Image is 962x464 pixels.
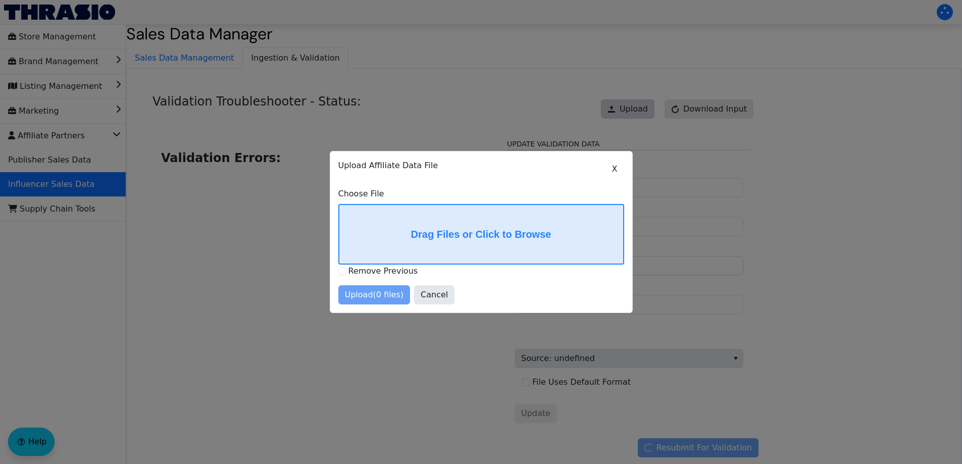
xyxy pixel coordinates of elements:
label: Remove Previous [348,266,418,276]
p: Upload Affiliate Data File [338,160,624,172]
label: Choose File [338,188,624,200]
label: Drag Files or Click to Browse [339,205,623,264]
button: Cancel [414,285,454,304]
span: Cancel [421,289,448,301]
button: X [605,160,624,179]
span: X [612,163,618,175]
